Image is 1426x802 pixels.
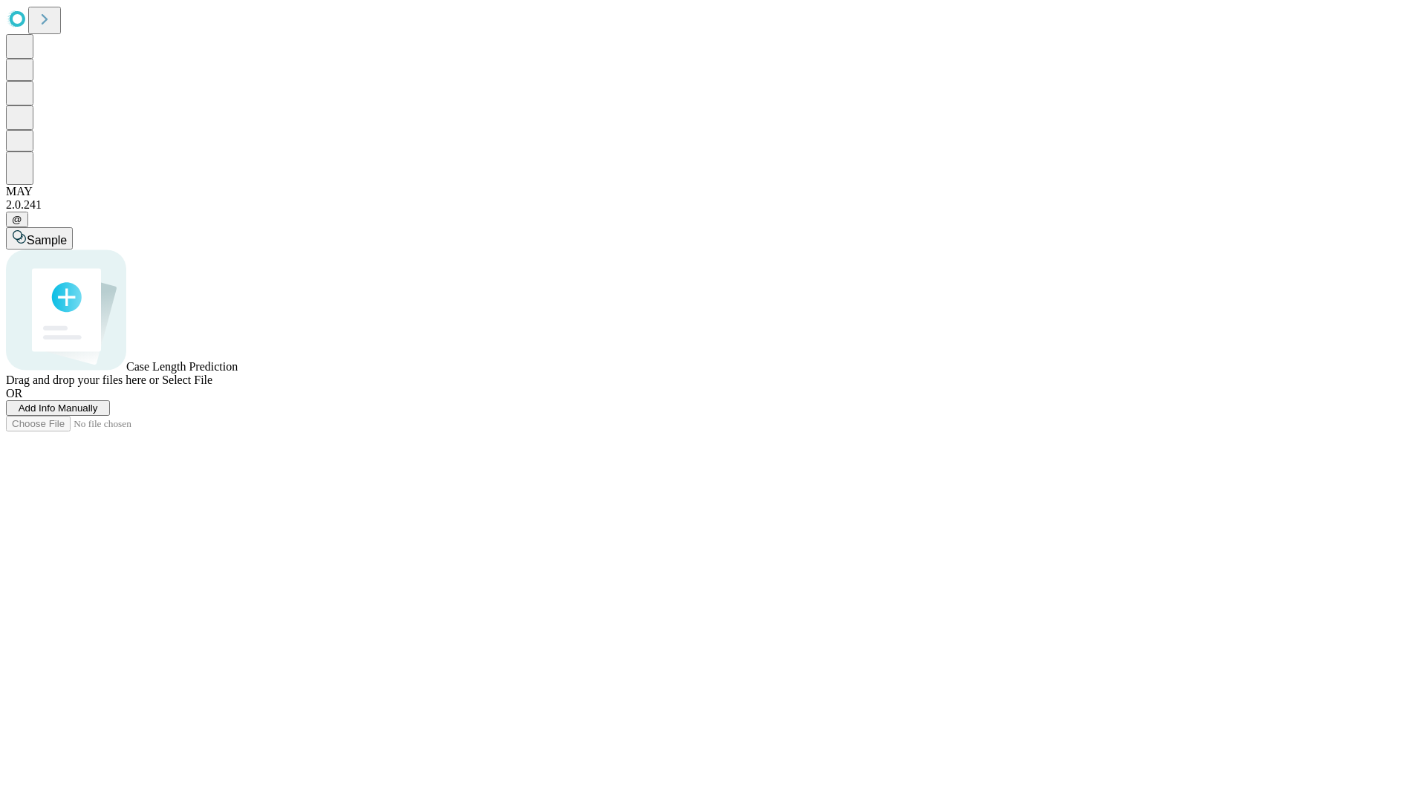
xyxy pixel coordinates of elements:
span: Select File [162,374,212,386]
span: Sample [27,234,67,247]
div: 2.0.241 [6,198,1420,212]
span: @ [12,214,22,225]
span: Case Length Prediction [126,360,238,373]
span: Add Info Manually [19,402,98,414]
div: MAY [6,185,1420,198]
span: OR [6,387,22,400]
button: Add Info Manually [6,400,110,416]
button: @ [6,212,28,227]
button: Sample [6,227,73,250]
span: Drag and drop your files here or [6,374,159,386]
